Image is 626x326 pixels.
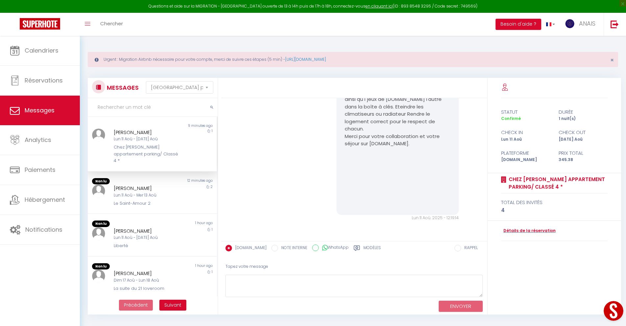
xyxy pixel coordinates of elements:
[92,221,110,227] span: Non lu
[461,245,478,252] label: RAPPEL
[598,298,626,326] iframe: LiveChat chat widget
[579,19,595,28] span: ANAIS
[25,166,56,174] span: Paiements
[114,184,180,192] div: [PERSON_NAME]
[336,215,459,221] div: Lun 11 Aoû. 2025 - 12:19:14
[319,244,349,252] label: WhatsApp
[92,128,105,142] img: ...
[114,227,180,235] div: [PERSON_NAME]
[92,178,110,185] span: Non lu
[152,178,217,185] div: 12 minutes ago
[554,149,612,157] div: Prix total
[232,245,267,252] label: [DOMAIN_NAME]
[278,245,307,252] label: NOTE INTERNE
[611,20,619,28] img: logout
[497,136,554,143] div: Lun 11 Aoû
[92,184,105,198] img: ...
[554,108,612,116] div: durée
[164,302,181,308] span: Suivant
[95,13,128,36] a: Chercher
[25,225,62,234] span: Notifications
[560,13,604,36] a: ... ANAIS
[554,128,612,136] div: check out
[114,277,180,284] div: Dim 17 Aoû - Lun 18 Aoû
[225,259,483,275] div: Tapez votre message
[152,263,217,270] div: 1 hour ago
[497,128,554,136] div: check in
[345,133,451,148] p: Merci pour votre collaboration et votre séjour sur [DOMAIN_NAME].
[92,263,110,270] span: Non lu
[114,136,180,142] div: Lun 11 Aoû - [DATE] Aoû
[554,116,612,122] div: 1 nuit(s)
[565,19,575,29] img: ...
[25,136,51,144] span: Analytics
[212,227,213,232] span: 1
[152,221,217,227] div: 1 hour ago
[212,269,213,274] span: 1
[554,157,612,163] div: 345.38
[88,98,218,117] input: Rechercher un mot clé
[501,206,608,214] div: 4
[501,198,608,206] div: total des invités
[124,302,148,308] span: Précédent
[439,301,483,312] button: ENVOYER
[345,66,451,133] p: Rangez et lavez votre vaisselle, Videz vos poubelles et le frigidaire, Rassemblez vos serviettes ...
[92,269,105,283] img: ...
[114,192,180,198] div: Lun 11 Aoû - Mer 13 Aoû
[285,57,326,62] a: [URL][DOMAIN_NAME]
[554,136,612,143] div: [DATE] Aoû
[114,144,180,164] div: Chez [PERSON_NAME] appartement parking/ Classé 4 *
[25,46,58,55] span: Calendriers
[497,157,554,163] div: [DOMAIN_NAME]
[610,57,614,63] button: Close
[20,18,60,30] img: Super Booking
[119,300,153,311] button: Previous
[152,123,217,128] div: 9 minutes ago
[159,300,186,311] button: Next
[114,200,180,207] div: Le Saint-Amour 2
[114,269,180,277] div: [PERSON_NAME]
[501,228,556,234] a: Détails de la réservation
[25,76,63,84] span: Réservations
[25,106,55,114] span: Messages
[496,19,541,30] button: Besoin d'aide ?
[497,149,554,157] div: Plateforme
[114,128,180,136] div: [PERSON_NAME]
[114,243,180,249] div: Liberté
[497,108,554,116] div: statut
[114,235,180,241] div: Lun 11 Aoû - [DATE] Aoû
[100,20,123,27] span: Chercher
[501,116,521,121] span: Confirmé
[88,52,618,67] div: Urgent : Migration Airbnb nécessaire pour votre compte, merci de suivre ces étapes (5 min) -
[105,80,139,95] h3: MESSAGES
[610,56,614,64] span: ×
[212,128,213,133] span: 1
[92,227,105,240] img: ...
[365,3,393,9] a: en cliquant ici
[506,175,608,191] a: Chez [PERSON_NAME] appartement parking/ Classé 4 *
[211,184,213,189] span: 2
[114,285,180,292] div: La suite du 21 loveroom
[363,245,381,253] label: Modèles
[25,196,65,204] span: Hébergement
